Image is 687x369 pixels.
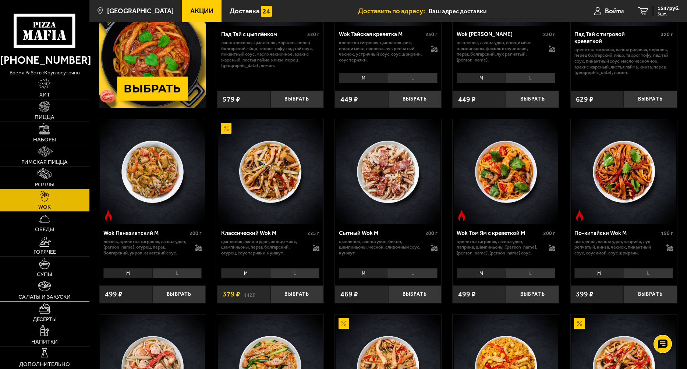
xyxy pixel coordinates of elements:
p: цыпленок, лапша удон, овощи микс, шампиньоны, перец болгарский, огурец, соус терияки, кунжут. [221,239,306,256]
button: Выбрать [624,285,677,303]
img: Острое блюдо [574,210,585,221]
span: Салаты и закуски [18,294,71,300]
div: Wok [PERSON_NAME] [457,31,541,38]
span: 200 г [543,230,555,236]
span: 379 ₽ [223,291,240,298]
img: Острое блюдо [103,210,114,221]
span: Роллы [35,182,54,187]
li: M [221,268,270,278]
a: Острое блюдоПо-китайски Wok M [571,119,677,224]
li: M [103,268,152,278]
span: Дополнительно [19,362,70,367]
p: цыпленок, лапша удон, бекон, шампиньоны, чеснок, сливочный соус, кунжут. [339,239,424,256]
a: АкционныйКлассический Wok M [217,119,323,224]
span: Супы [37,272,52,277]
span: 200 г [425,230,438,236]
div: Wok Том Ям с креветкой M [457,230,541,237]
div: Wok Тайская креветка M [339,31,424,38]
p: креветка тигровая, лапша удон, паприка, шампиньоны, [PERSON_NAME], [PERSON_NAME], [PERSON_NAME] с... [457,239,541,256]
img: Wok Том Ям с креветкой M [454,119,559,224]
span: 399 ₽ [576,291,594,298]
li: L [270,268,319,278]
li: L [506,268,555,278]
p: креветка тигровая, лапша рисовая, морковь, перец болгарский, яйцо, творог тофу, пад тай соус, пик... [574,47,673,75]
a: Острое блюдоWok Паназиатский M [99,119,206,224]
img: Акционный [339,318,349,328]
span: 230 г [543,31,555,38]
span: Римская пицца [21,159,68,165]
span: 469 ₽ [340,291,358,298]
button: Выбрать [506,91,559,108]
img: По-китайски Wok M [571,119,676,224]
span: 629 ₽ [576,96,594,103]
span: WOK [38,204,51,210]
li: L [388,268,437,278]
li: M [339,268,388,278]
span: Войти [605,8,624,15]
button: Выбрать [388,285,442,303]
span: Наборы [33,137,56,143]
li: L [388,73,437,83]
p: лапша рисовая, цыпленок, морковь, перец болгарский, яйцо, творог тофу, пад тай соус, пикантный со... [221,40,320,68]
img: Классический Wok M [218,119,323,224]
span: 1547 руб. [658,6,680,11]
p: цыпленок, лапша удон, овощи микс, шампиньоны, фасоль стручковая , перец болгарский, лук репчатый,... [457,40,541,63]
li: L [506,73,555,83]
div: По-китайски Wok M [574,230,659,237]
span: 200 г [190,230,202,236]
div: Пад Тай с цыплёнком [221,31,306,38]
span: Пицца [35,115,54,120]
span: Горячее [33,249,56,255]
span: 499 ₽ [105,291,123,298]
div: Классический Wok M [221,230,306,237]
a: Острое блюдоWok Том Ям с креветкой M [453,119,559,224]
div: Пад Тай с тигровой креветкой [574,31,659,45]
button: Выбрать [270,91,324,108]
span: 320 г [307,31,319,38]
span: 3 шт. [658,12,680,16]
span: Акции [190,8,213,15]
input: Ваш адрес доставки [429,4,566,18]
button: Выбрать [624,91,677,108]
button: Выбрать [388,91,442,108]
img: Острое блюдо [456,210,467,221]
img: Сытный Wok M [336,119,440,224]
p: цыпленок, лапша удон, паприка, лук репчатый, кинза, чеснок, пикантный соус, соус Амой, соус шрирачи. [574,239,659,256]
p: креветка тигровая, цыпленок, рис, овощи микс, паприка, лук репчатый, чеснок, устричный соус, соус... [339,40,424,63]
a: Сытный Wok M [335,119,441,224]
span: Доставка [230,8,259,15]
span: Напитки [31,339,58,345]
button: Выбрать [270,285,324,303]
span: 449 ₽ [458,96,476,103]
li: M [339,73,388,83]
span: 230 г [425,31,438,38]
img: Wok Паназиатский M [100,119,205,224]
p: лосось, креветка тигровая, лапша удон, [PERSON_NAME], огурец, перец болгарский, укроп, азиатский ... [103,239,188,256]
div: Wok Паназиатский M [103,230,188,237]
span: 320 г [661,31,673,38]
span: 449 ₽ [340,96,358,103]
button: Выбрать [152,285,206,303]
s: 442 ₽ [244,291,255,298]
button: Выбрать [506,285,559,303]
li: L [152,268,202,278]
li: M [457,73,506,83]
li: M [457,268,506,278]
img: 15daf4d41897b9f0e9f617042186c801.svg [261,6,272,17]
span: Десерты [33,317,57,322]
img: Акционный [221,123,231,134]
li: M [574,268,623,278]
span: 579 ₽ [223,96,240,103]
span: Обеды [35,227,54,232]
span: Хит [39,92,50,98]
li: L [624,268,673,278]
span: 499 ₽ [458,291,476,298]
span: 190 г [661,230,673,236]
span: Доставить по адресу: [358,8,429,15]
span: [GEOGRAPHIC_DATA] [107,8,174,15]
div: Сытный Wok M [339,230,424,237]
img: Акционный [574,318,585,328]
span: 225 г [307,230,319,236]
